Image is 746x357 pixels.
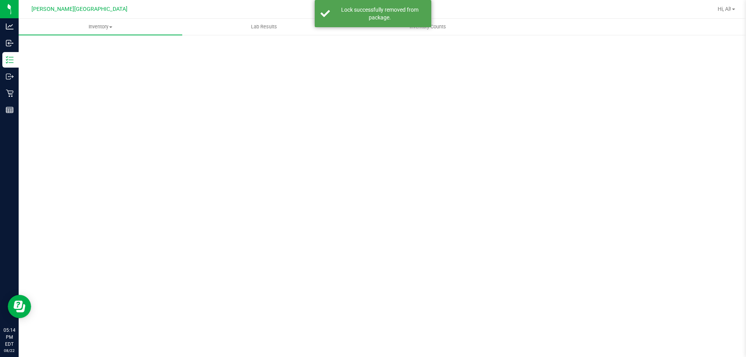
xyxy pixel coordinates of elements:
[6,89,14,97] inline-svg: Retail
[241,23,288,30] span: Lab Results
[6,106,14,114] inline-svg: Reports
[3,327,15,348] p: 05:14 PM EDT
[6,39,14,47] inline-svg: Inbound
[3,348,15,354] p: 08/22
[31,6,127,12] span: [PERSON_NAME][GEOGRAPHIC_DATA]
[718,6,731,12] span: Hi, Al!
[334,6,425,21] div: Lock successfully removed from package.
[6,73,14,80] inline-svg: Outbound
[19,23,182,30] span: Inventory
[19,19,182,35] a: Inventory
[6,23,14,30] inline-svg: Analytics
[182,19,346,35] a: Lab Results
[6,56,14,64] inline-svg: Inventory
[8,295,31,318] iframe: Resource center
